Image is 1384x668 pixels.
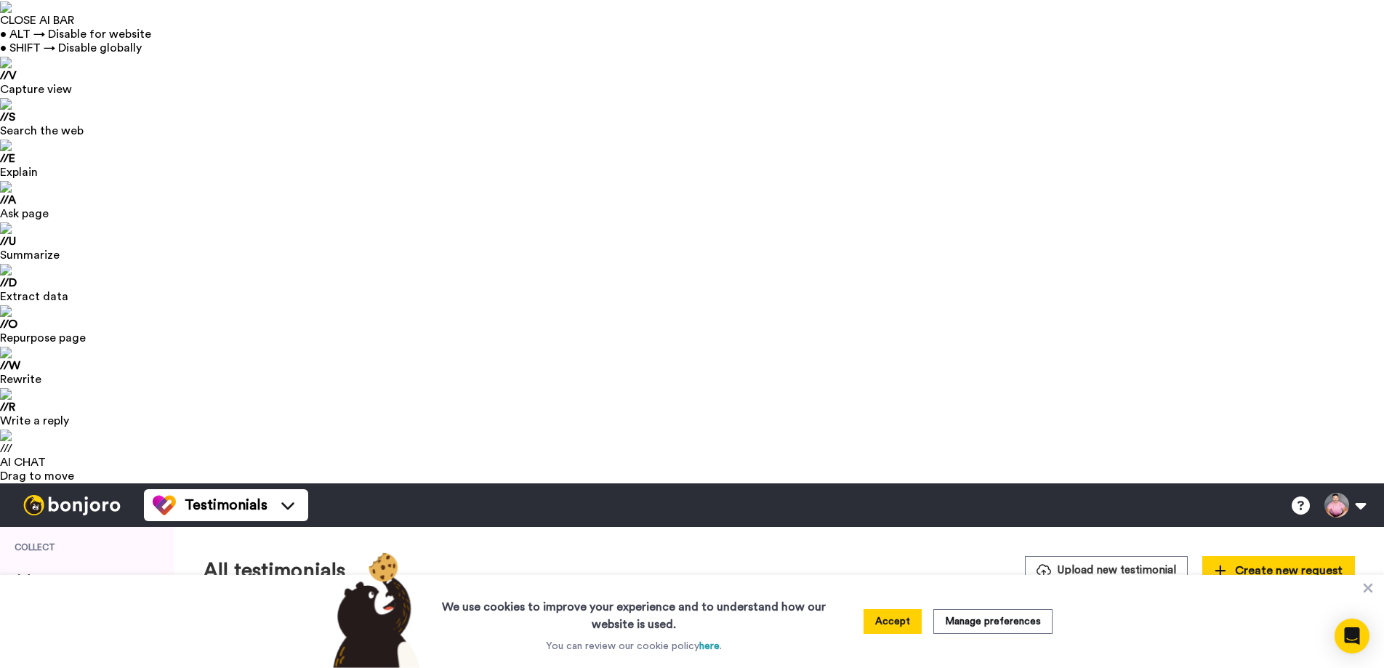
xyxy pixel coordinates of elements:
[427,589,840,633] h3: We use cookies to improve your experience and to understand how our website is used.
[546,639,722,653] p: You can review our cookie policy .
[1335,619,1369,653] div: Open Intercom Messenger
[1025,556,1188,584] button: Upload new testimonial
[1202,556,1355,585] button: Create new request
[204,560,345,582] h1: All testimonials
[185,495,267,515] span: Testimonials
[864,609,922,634] button: Accept
[47,574,174,591] span: Request
[933,609,1053,634] button: Manage preferences
[17,495,126,515] img: bj-logo-header-white.svg
[699,641,720,651] a: here
[320,552,427,668] img: bear-with-cookie.png
[1215,562,1343,579] span: Create new request
[153,494,176,517] img: tm-color.svg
